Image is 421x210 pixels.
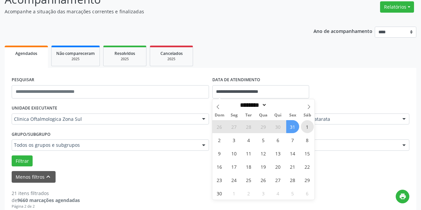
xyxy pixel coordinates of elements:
[155,57,188,62] div: 2025
[242,160,255,173] span: Novembro 18, 2025
[272,133,285,146] span: Novembro 6, 2025
[286,120,299,133] span: Outubro 31, 2025
[212,113,227,117] span: Dom
[272,147,285,160] span: Novembro 13, 2025
[12,75,34,85] label: PESQUISAR
[396,190,409,203] button: print
[380,1,414,13] button: Relatórios
[242,133,255,146] span: Novembro 4, 2025
[286,173,299,186] span: Novembro 28, 2025
[12,190,80,197] div: 21 itens filtrados
[213,160,226,173] span: Novembro 16, 2025
[257,160,270,173] span: Novembro 19, 2025
[17,197,80,203] strong: 9660 marcações agendadas
[286,160,299,173] span: Novembro 21, 2025
[5,8,293,15] p: Acompanhe a situação das marcações correntes e finalizadas
[12,129,51,139] label: Grupo/Subgrupo
[14,142,195,148] span: Todos os grupos e subgrupos
[267,102,289,108] input: Year
[257,173,270,186] span: Novembro 26, 2025
[272,187,285,200] span: Dezembro 4, 2025
[286,133,299,146] span: Novembro 7, 2025
[12,155,33,167] button: Filtrar
[15,51,37,56] span: Agendados
[228,173,241,186] span: Novembro 24, 2025
[227,113,241,117] span: Seg
[213,187,226,200] span: Novembro 30, 2025
[213,173,226,186] span: Novembro 23, 2025
[301,133,314,146] span: Novembro 8, 2025
[213,133,226,146] span: Novembro 2, 2025
[242,187,255,200] span: Dezembro 2, 2025
[242,120,255,133] span: Outubro 28, 2025
[14,116,195,122] span: Clinica Oftalmologica Zona Sul
[257,187,270,200] span: Dezembro 3, 2025
[213,147,226,160] span: Novembro 9, 2025
[257,120,270,133] span: Outubro 29, 2025
[12,171,56,183] button: Menos filtroskeyboard_arrow_up
[272,173,285,186] span: Novembro 27, 2025
[300,113,315,117] span: Sáb
[108,57,141,62] div: 2025
[272,120,285,133] span: Outubro 30, 2025
[285,113,300,117] span: Sex
[45,173,52,180] i: keyboard_arrow_up
[301,147,314,160] span: Novembro 15, 2025
[242,173,255,186] span: Novembro 25, 2025
[12,204,80,209] div: Página 2 de 2
[286,187,299,200] span: Dezembro 5, 2025
[114,51,135,56] span: Resolvidos
[301,120,314,133] span: Novembro 1, 2025
[228,187,241,200] span: Dezembro 1, 2025
[56,57,95,62] div: 2025
[272,160,285,173] span: Novembro 20, 2025
[12,197,80,204] div: de
[286,147,299,160] span: Novembro 14, 2025
[212,75,260,85] label: DATA DE ATENDIMENTO
[56,51,95,56] span: Não compareceram
[301,187,314,200] span: Dezembro 6, 2025
[314,27,372,35] p: Ano de acompanhamento
[160,51,183,56] span: Cancelados
[257,147,270,160] span: Novembro 12, 2025
[257,133,270,146] span: Novembro 5, 2025
[238,102,267,108] select: Month
[228,120,241,133] span: Outubro 27, 2025
[228,147,241,160] span: Novembro 10, 2025
[213,120,226,133] span: Outubro 26, 2025
[301,160,314,173] span: Novembro 22, 2025
[301,173,314,186] span: Novembro 29, 2025
[271,113,285,117] span: Qui
[241,113,256,117] span: Ter
[399,193,406,200] i: print
[228,133,241,146] span: Novembro 3, 2025
[228,160,241,173] span: Novembro 17, 2025
[242,147,255,160] span: Novembro 11, 2025
[12,103,57,113] label: UNIDADE EXECUTANTE
[256,113,271,117] span: Qua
